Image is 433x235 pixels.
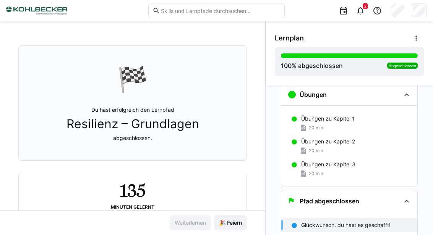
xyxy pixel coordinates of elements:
[364,4,367,8] span: 2
[120,179,146,201] h2: 135
[66,106,199,142] p: Du hast erfolgreich den Lernpfad abgeschlossen.
[111,204,154,210] div: Minuten gelernt
[170,215,211,230] button: Weiterlernen
[275,34,304,42] span: Lernplan
[309,171,323,177] span: 20 min
[174,219,207,227] span: Weiterlernen
[389,63,416,68] span: Abgeschlossen
[309,125,323,131] span: 20 min
[117,64,148,94] div: 🏁
[300,197,359,205] h3: Pfad abgeschlossen
[301,115,355,122] p: Übungen zu Kapitel 1
[301,161,355,168] p: Übungen zu Kapitel 3
[281,61,343,70] div: % abgeschlossen
[218,219,243,227] span: 🎉 Feiern
[160,7,281,14] input: Skills und Lernpfade durchsuchen…
[309,148,323,154] span: 20 min
[281,62,292,69] span: 100
[301,138,355,145] p: Übungen zu Kapitel 2
[214,215,247,230] button: 🎉 Feiern
[301,221,391,229] p: Glückwunsch, du hast es geschafft!
[300,91,327,98] h3: Übungen
[66,117,199,131] span: Resilienz – Grundlagen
